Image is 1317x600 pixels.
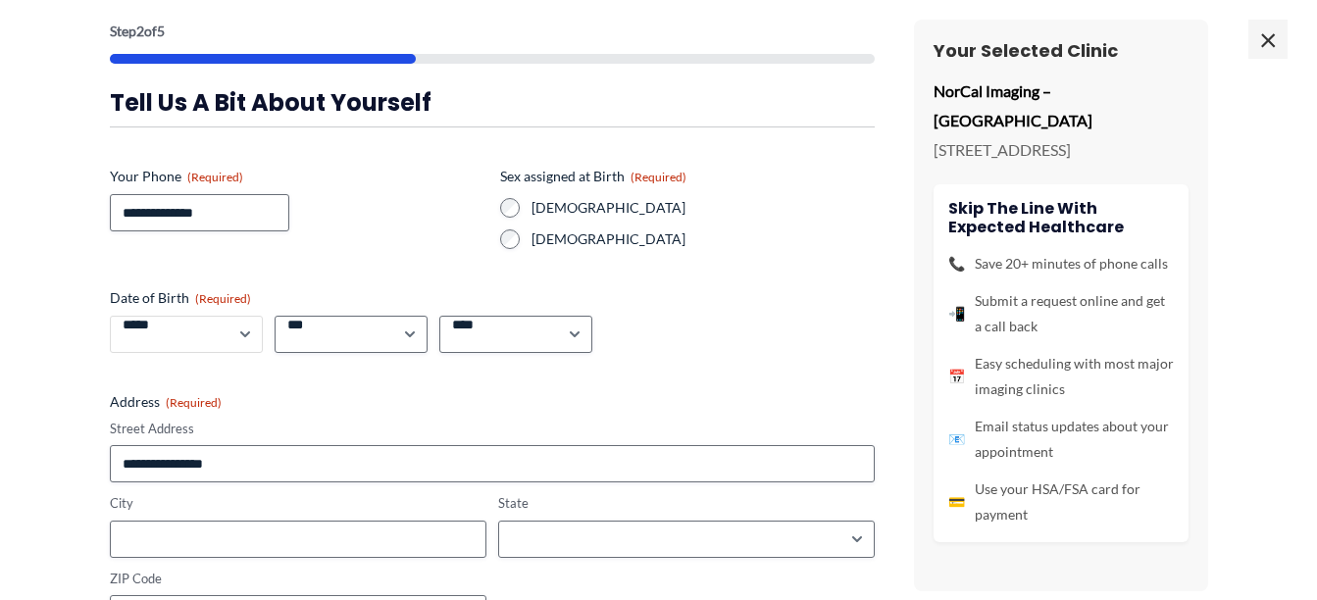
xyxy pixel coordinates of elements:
[136,23,144,39] span: 2
[110,167,484,186] label: Your Phone
[195,291,251,306] span: (Required)
[948,426,965,452] span: 📧
[110,392,222,412] legend: Address
[934,39,1189,62] h3: Your Selected Clinic
[187,170,243,184] span: (Required)
[948,199,1174,236] h4: Skip the line with Expected Healthcare
[948,288,1174,339] li: Submit a request online and get a call back
[948,251,965,276] span: 📞
[110,494,486,513] label: City
[110,420,875,438] label: Street Address
[934,135,1189,165] p: [STREET_ADDRESS]
[110,25,875,38] p: Step of
[948,414,1174,465] li: Email status updates about your appointment
[631,170,686,184] span: (Required)
[948,301,965,326] span: 📲
[110,570,486,588] label: ZIP Code
[532,198,875,218] label: [DEMOGRAPHIC_DATA]
[157,23,165,39] span: 5
[948,251,1174,276] li: Save 20+ minutes of phone calls
[166,395,222,410] span: (Required)
[948,476,1174,527] li: Use your HSA/FSA card for payment
[948,364,965,389] span: 📅
[1248,20,1288,59] span: ×
[532,229,875,249] label: [DEMOGRAPHIC_DATA]
[110,87,875,118] h3: Tell us a bit about yourself
[948,489,965,515] span: 💳
[934,76,1189,134] p: NorCal Imaging – [GEOGRAPHIC_DATA]
[498,494,875,513] label: State
[110,288,251,308] legend: Date of Birth
[500,167,686,186] legend: Sex assigned at Birth
[948,351,1174,402] li: Easy scheduling with most major imaging clinics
